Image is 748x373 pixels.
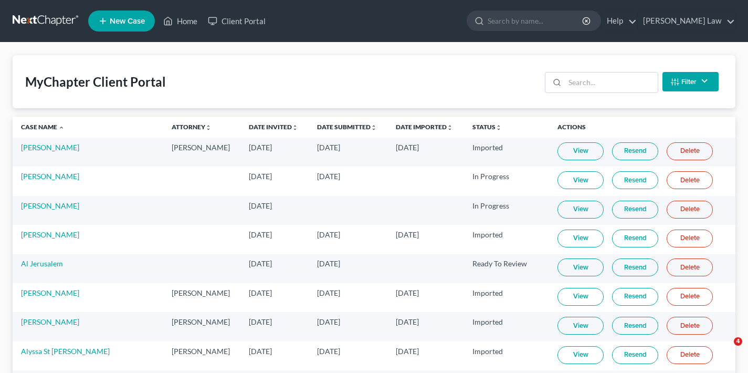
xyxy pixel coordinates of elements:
[667,288,713,306] a: Delete
[602,12,637,30] a: Help
[58,125,65,131] i: expand_less
[396,347,419,356] span: [DATE]
[163,312,240,341] td: [PERSON_NAME]
[565,72,658,92] input: Search...
[464,283,550,312] td: Imported
[317,172,340,181] span: [DATE]
[25,74,166,90] div: MyChapter Client Portal
[549,117,735,138] th: Actions
[249,317,272,326] span: [DATE]
[667,230,713,247] a: Delete
[249,288,272,297] span: [DATE]
[464,312,550,341] td: Imported
[557,201,604,219] a: View
[557,171,604,189] a: View
[667,258,713,276] a: Delete
[205,125,212,131] i: unfold_more
[396,230,419,239] span: [DATE]
[612,142,658,160] a: Resend
[292,125,298,131] i: unfold_more
[557,317,604,335] a: View
[21,317,79,326] a: [PERSON_NAME]
[557,230,604,247] a: View
[667,346,713,364] a: Delete
[396,123,453,131] a: Date Importedunfold_more
[667,171,713,189] a: Delete
[557,346,604,364] a: View
[317,259,340,268] span: [DATE]
[21,230,79,239] a: [PERSON_NAME]
[163,138,240,167] td: [PERSON_NAME]
[249,347,272,356] span: [DATE]
[612,171,658,189] a: Resend
[21,201,79,210] a: [PERSON_NAME]
[249,230,272,239] span: [DATE]
[249,259,272,268] span: [DATE]
[447,125,453,131] i: unfold_more
[249,123,298,131] a: Date Invitedunfold_more
[396,317,419,326] span: [DATE]
[396,288,419,297] span: [DATE]
[317,123,377,131] a: Date Submittedunfold_more
[496,125,502,131] i: unfold_more
[317,288,340,297] span: [DATE]
[464,225,550,254] td: Imported
[317,230,340,239] span: [DATE]
[464,167,550,195] td: In Progress
[21,172,79,181] a: [PERSON_NAME]
[712,337,738,362] iframe: Intercom live chat
[612,317,658,335] a: Resend
[557,288,604,306] a: View
[163,341,240,370] td: [PERSON_NAME]
[662,72,719,91] button: Filter
[612,258,658,276] a: Resend
[249,143,272,152] span: [DATE]
[667,317,713,335] a: Delete
[249,172,272,181] span: [DATE]
[203,12,271,30] a: Client Portal
[612,201,658,219] a: Resend
[172,123,212,131] a: Attorneyunfold_more
[317,347,340,356] span: [DATE]
[667,201,713,219] a: Delete
[488,11,584,30] input: Search by name...
[472,123,502,131] a: Statusunfold_more
[396,143,419,152] span: [DATE]
[464,254,550,283] td: Ready To Review
[557,142,604,160] a: View
[317,317,340,326] span: [DATE]
[163,283,240,312] td: [PERSON_NAME]
[21,288,79,297] a: [PERSON_NAME]
[464,196,550,225] td: In Progress
[158,12,203,30] a: Home
[21,259,63,268] a: Al Jerusalem
[371,125,377,131] i: unfold_more
[557,258,604,276] a: View
[638,12,735,30] a: [PERSON_NAME] Law
[612,288,658,306] a: Resend
[464,138,550,167] td: Imported
[612,346,658,364] a: Resend
[464,341,550,370] td: Imported
[21,143,79,152] a: [PERSON_NAME]
[21,123,65,131] a: Case Name expand_less
[317,143,340,152] span: [DATE]
[21,347,110,356] a: Alyssa St [PERSON_NAME]
[612,230,658,247] a: Resend
[667,142,713,160] a: Delete
[734,337,742,346] span: 4
[110,17,145,25] span: New Case
[249,201,272,210] span: [DATE]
